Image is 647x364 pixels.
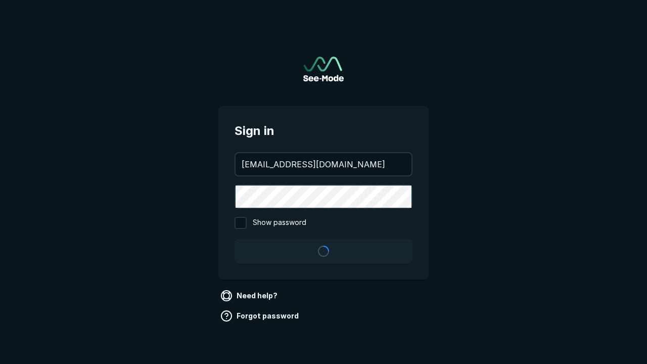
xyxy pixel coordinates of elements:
span: Show password [253,217,306,229]
a: Need help? [218,288,282,304]
input: your@email.com [236,153,411,175]
a: Forgot password [218,308,303,324]
a: Go to sign in [303,57,344,81]
span: Sign in [235,122,412,140]
img: See-Mode Logo [303,57,344,81]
